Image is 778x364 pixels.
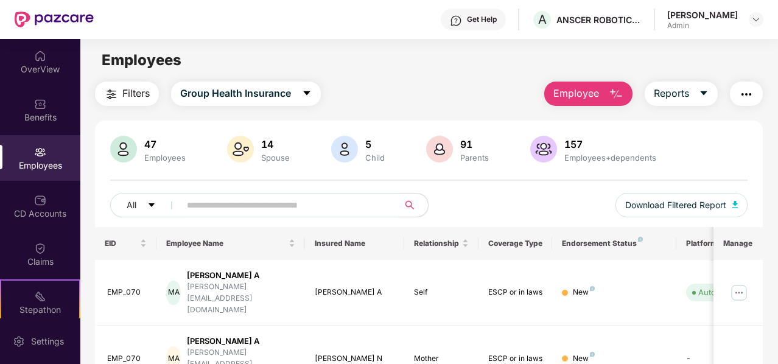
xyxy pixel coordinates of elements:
[538,12,547,27] span: A
[302,88,312,99] span: caret-down
[553,86,599,101] span: Employee
[34,242,46,254] img: svg+xml;base64,PHN2ZyBpZD0iQ2xhaW0iIHhtbG5zPSJodHRwOi8vd3d3LnczLm9yZy8yMDAwL3N2ZyIgd2lkdGg9IjIwIi...
[478,227,553,260] th: Coverage Type
[110,193,184,217] button: Allcaret-down
[729,283,749,303] img: manageButton
[105,239,138,248] span: EID
[34,290,46,303] img: svg+xml;base64,PHN2ZyB4bWxucz0iaHR0cDovL3d3dy53My5vcmcvMjAwMC9zdmciIHdpZHRoPSIyMSIgaGVpZ2h0PSIyMC...
[127,198,136,212] span: All
[590,286,595,291] img: svg+xml;base64,PHN2ZyB4bWxucz0iaHR0cDovL3d3dy53My5vcmcvMjAwMC9zdmciIHdpZHRoPSI4IiBoZWlnaHQ9IjgiIH...
[187,335,295,347] div: [PERSON_NAME] A
[450,15,462,27] img: svg+xml;base64,PHN2ZyBpZD0iSGVscC0zMngzMiIgeG1sbnM9Imh0dHA6Ly93d3cudzMub3JnLzIwMDAvc3ZnIiB3aWR0aD...
[458,138,491,150] div: 91
[414,239,460,248] span: Relationship
[27,335,68,348] div: Settings
[15,12,94,27] img: New Pazcare Logo
[645,82,718,106] button: Reportscaret-down
[363,153,387,163] div: Child
[110,136,137,163] img: svg+xml;base64,PHN2ZyB4bWxucz0iaHR0cDovL3d3dy53My5vcmcvMjAwMC9zdmciIHhtbG5zOnhsaW5rPSJodHRwOi8vd3...
[34,50,46,62] img: svg+xml;base64,PHN2ZyBpZD0iSG9tZSIgeG1sbnM9Imh0dHA6Ly93d3cudzMub3JnLzIwMDAvc3ZnIiB3aWR0aD0iMjAiIG...
[414,287,469,298] div: Self
[1,304,79,316] div: Stepathon
[751,15,761,24] img: svg+xml;base64,PHN2ZyBpZD0iRHJvcGRvd24tMzJ4MzIiIHhtbG5zPSJodHRwOi8vd3d3LnczLm9yZy8yMDAwL3N2ZyIgd2...
[590,352,595,357] img: svg+xml;base64,PHN2ZyB4bWxucz0iaHR0cDovL3d3dy53My5vcmcvMjAwMC9zdmciIHdpZHRoPSI4IiBoZWlnaHQ9IjgiIH...
[667,21,738,30] div: Admin
[398,200,422,210] span: search
[315,287,394,298] div: [PERSON_NAME] A
[331,136,358,163] img: svg+xml;base64,PHN2ZyB4bWxucz0iaHR0cDovL3d3dy53My5vcmcvMjAwMC9zdmciIHhtbG5zOnhsaW5rPSJodHRwOi8vd3...
[122,86,150,101] span: Filters
[732,201,738,208] img: svg+xml;base64,PHN2ZyB4bWxucz0iaHR0cDovL3d3dy53My5vcmcvMjAwMC9zdmciIHhtbG5zOnhsaW5rPSJodHRwOi8vd3...
[142,138,188,150] div: 47
[667,9,738,21] div: [PERSON_NAME]
[156,227,305,260] th: Employee Name
[187,281,295,316] div: [PERSON_NAME][EMAIL_ADDRESS][DOMAIN_NAME]
[625,198,726,212] span: Download Filtered Report
[699,88,709,99] span: caret-down
[95,227,157,260] th: EID
[544,82,633,106] button: Employee
[615,193,748,217] button: Download Filtered Report
[562,138,659,150] div: 157
[166,239,286,248] span: Employee Name
[488,287,543,298] div: ESCP or in laws
[147,201,156,211] span: caret-down
[573,287,595,298] div: New
[166,281,180,305] div: MA
[259,153,292,163] div: Spouse
[654,86,689,101] span: Reports
[467,15,497,24] div: Get Help
[95,82,159,106] button: Filters
[104,87,119,102] img: svg+xml;base64,PHN2ZyB4bWxucz0iaHR0cDovL3d3dy53My5vcmcvMjAwMC9zdmciIHdpZHRoPSIyNCIgaGVpZ2h0PSIyNC...
[227,136,254,163] img: svg+xml;base64,PHN2ZyB4bWxucz0iaHR0cDovL3d3dy53My5vcmcvMjAwMC9zdmciIHhtbG5zOnhsaW5rPSJodHRwOi8vd3...
[171,82,321,106] button: Group Health Insurancecaret-down
[562,153,659,163] div: Employees+dependents
[142,153,188,163] div: Employees
[638,237,643,242] img: svg+xml;base64,PHN2ZyB4bWxucz0iaHR0cDovL3d3dy53My5vcmcvMjAwMC9zdmciIHdpZHRoPSI4IiBoZWlnaHQ9IjgiIH...
[34,98,46,110] img: svg+xml;base64,PHN2ZyBpZD0iQmVuZWZpdHMiIHhtbG5zPSJodHRwOi8vd3d3LnczLm9yZy8yMDAwL3N2ZyIgd2lkdGg9Ij...
[363,138,387,150] div: 5
[34,194,46,206] img: svg+xml;base64,PHN2ZyBpZD0iQ0RfQWNjb3VudHMiIGRhdGEtbmFtZT0iQ0QgQWNjb3VudHMiIHhtbG5zPSJodHRwOi8vd3...
[686,239,753,248] div: Platform Status
[107,287,147,298] div: EMP_070
[609,87,623,102] img: svg+xml;base64,PHN2ZyB4bWxucz0iaHR0cDovL3d3dy53My5vcmcvMjAwMC9zdmciIHhtbG5zOnhsaW5rPSJodHRwOi8vd3...
[180,86,291,101] span: Group Health Insurance
[34,146,46,158] img: svg+xml;base64,PHN2ZyBpZD0iRW1wbG95ZWVzIiB4bWxucz0iaHR0cDovL3d3dy53My5vcmcvMjAwMC9zdmciIHdpZHRoPS...
[102,51,181,69] span: Employees
[13,335,25,348] img: svg+xml;base64,PHN2ZyBpZD0iU2V0dGluZy0yMHgyMCIgeG1sbnM9Imh0dHA6Ly93d3cudzMub3JnLzIwMDAvc3ZnIiB3aW...
[530,136,557,163] img: svg+xml;base64,PHN2ZyB4bWxucz0iaHR0cDovL3d3dy53My5vcmcvMjAwMC9zdmciIHhtbG5zOnhsaW5rPSJodHRwOi8vd3...
[739,87,754,102] img: svg+xml;base64,PHN2ZyB4bWxucz0iaHR0cDovL3d3dy53My5vcmcvMjAwMC9zdmciIHdpZHRoPSIyNCIgaGVpZ2h0PSIyNC...
[426,136,453,163] img: svg+xml;base64,PHN2ZyB4bWxucz0iaHR0cDovL3d3dy53My5vcmcvMjAwMC9zdmciIHhtbG5zOnhsaW5rPSJodHRwOi8vd3...
[713,227,763,260] th: Manage
[562,239,666,248] div: Endorsement Status
[458,153,491,163] div: Parents
[259,138,292,150] div: 14
[404,227,478,260] th: Relationship
[556,14,642,26] div: ANSCER ROBOTICS PRIVATE LIMITED
[398,193,429,217] button: search
[187,270,295,281] div: [PERSON_NAME] A
[698,286,747,298] div: Auto Verified
[305,227,404,260] th: Insured Name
